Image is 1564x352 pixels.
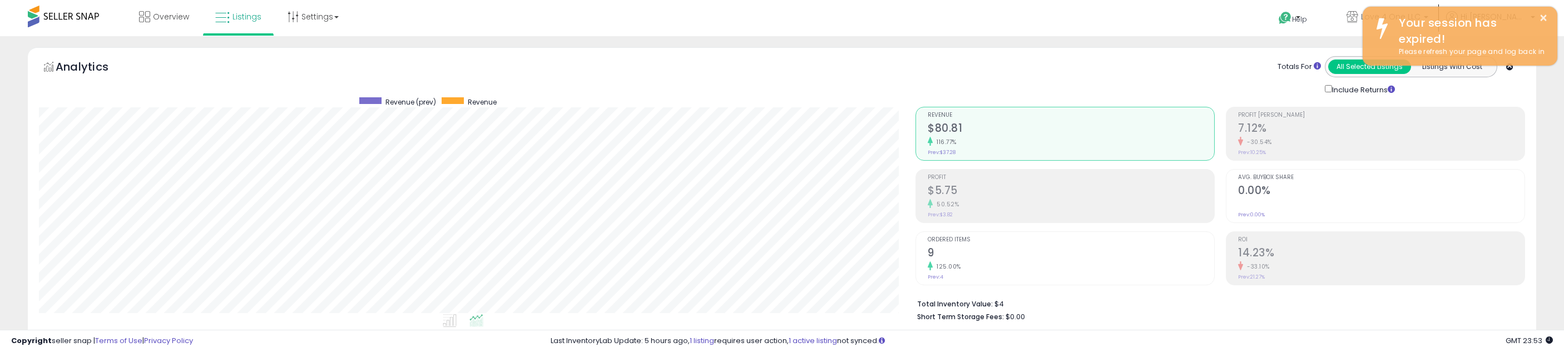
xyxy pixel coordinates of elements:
span: Profit [928,175,1214,181]
a: Privacy Policy [144,335,193,346]
h2: 14.23% [1238,246,1525,261]
small: 125.00% [933,262,961,271]
h2: $80.81 [928,122,1214,137]
span: 2025-08-16 23:53 GMT [1506,335,1553,346]
h2: 9 [928,246,1214,261]
small: -33.10% [1243,262,1270,271]
div: Last InventoryLab Update: 5 hours ago, requires user action, not synced. [551,336,1553,346]
small: Prev: 0.00% [1238,211,1265,218]
small: Prev: 21.27% [1238,274,1265,280]
span: Love 4 One LLC [1361,11,1421,22]
span: Overview [153,11,189,22]
li: $4 [917,296,1517,310]
small: Prev: 10.25% [1238,149,1266,156]
a: 1 listing [690,335,714,346]
h2: $5.75 [928,184,1214,199]
small: -30.54% [1243,138,1272,146]
div: Your session has expired! [1390,15,1549,47]
button: × [1539,11,1548,25]
h2: 7.12% [1238,122,1525,137]
small: Prev: 4 [928,274,943,280]
a: 1 active listing [789,335,837,346]
div: Please refresh your page and log back in [1390,47,1549,57]
span: Listings [232,11,261,22]
span: ROI [1238,237,1525,243]
span: Revenue [468,97,497,107]
span: Avg. Buybox Share [1238,175,1525,181]
b: Short Term Storage Fees: [917,312,1004,321]
div: seller snap | | [11,336,193,346]
h2: 0.00% [1238,184,1525,199]
span: Help [1292,14,1307,24]
small: 116.77% [933,138,957,146]
i: Get Help [1278,11,1292,25]
small: Prev: $3.82 [928,211,953,218]
small: 50.52% [933,200,959,209]
button: All Selected Listings [1328,60,1411,74]
button: Listings With Cost [1410,60,1493,74]
div: Include Returns [1316,83,1408,96]
span: Revenue [928,112,1214,118]
div: Totals For [1278,62,1321,72]
span: Ordered Items [928,237,1214,243]
strong: Copyright [11,335,52,346]
span: $0.00 [1006,311,1025,322]
span: Revenue (prev) [385,97,436,107]
span: Profit [PERSON_NAME] [1238,112,1525,118]
h5: Analytics [56,59,130,77]
a: Help [1270,3,1329,36]
small: Prev: $37.28 [928,149,956,156]
b: Total Inventory Value: [917,299,993,309]
a: Terms of Use [95,335,142,346]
